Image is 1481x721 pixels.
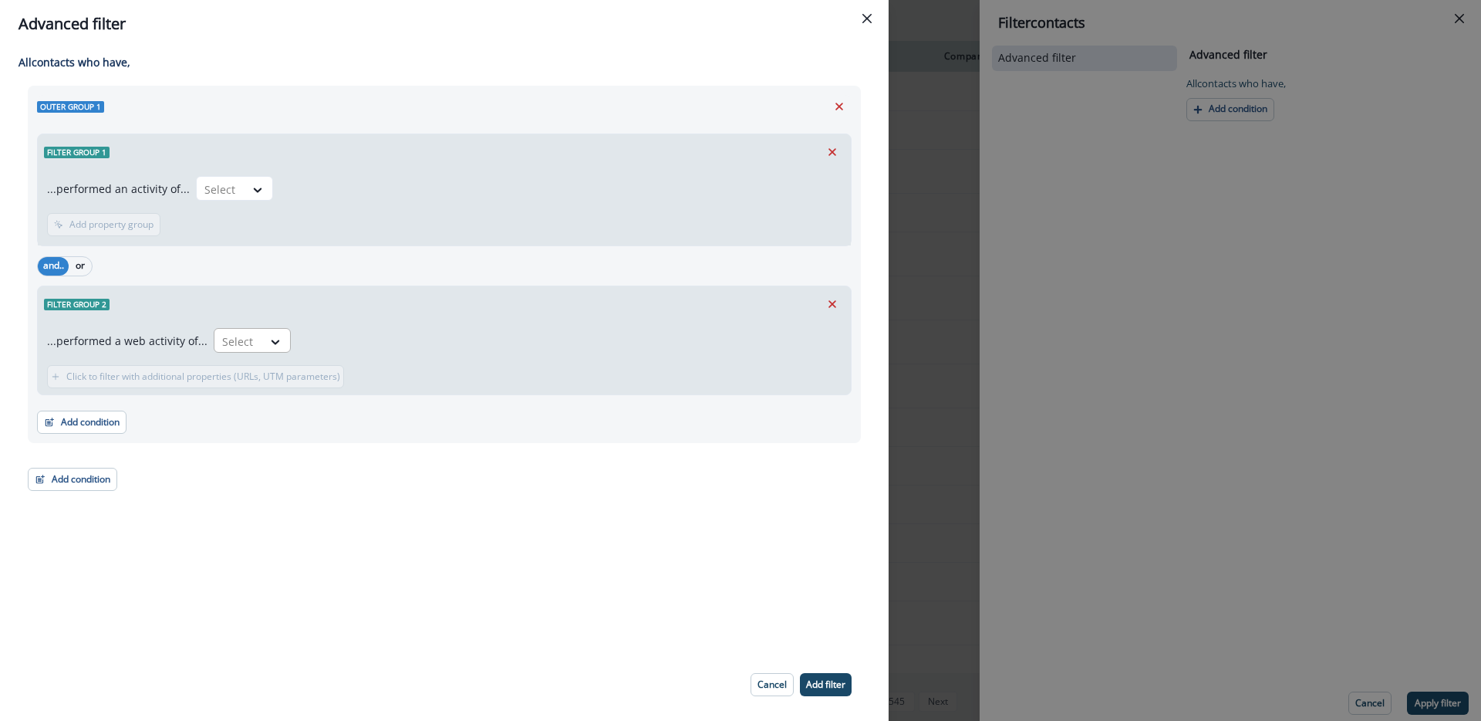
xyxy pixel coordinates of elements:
p: Add property group [69,219,153,230]
button: Click to filter with additional properties (URLs, UTM parameters) [47,365,344,388]
button: Add property group [47,213,160,236]
button: Remove [827,95,852,118]
p: Add filter [806,679,845,690]
p: ...performed a web activity of... [47,333,207,349]
button: Remove [820,140,845,164]
div: Advanced filter [19,12,870,36]
p: Cancel [757,679,787,690]
p: ...performed an activity of... [47,181,190,197]
button: Add condition [37,411,127,434]
button: or [69,257,92,276]
span: Outer group 1 [37,101,104,113]
span: Filter group 2 [44,299,110,310]
button: Add filter [800,673,852,696]
button: and.. [38,257,69,276]
button: Close [855,6,879,31]
button: Remove [820,293,845,316]
button: Add condition [28,468,117,491]
button: Cancel [751,673,794,696]
p: All contact s who have, [19,54,861,70]
span: Filter group 1 [44,147,110,158]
